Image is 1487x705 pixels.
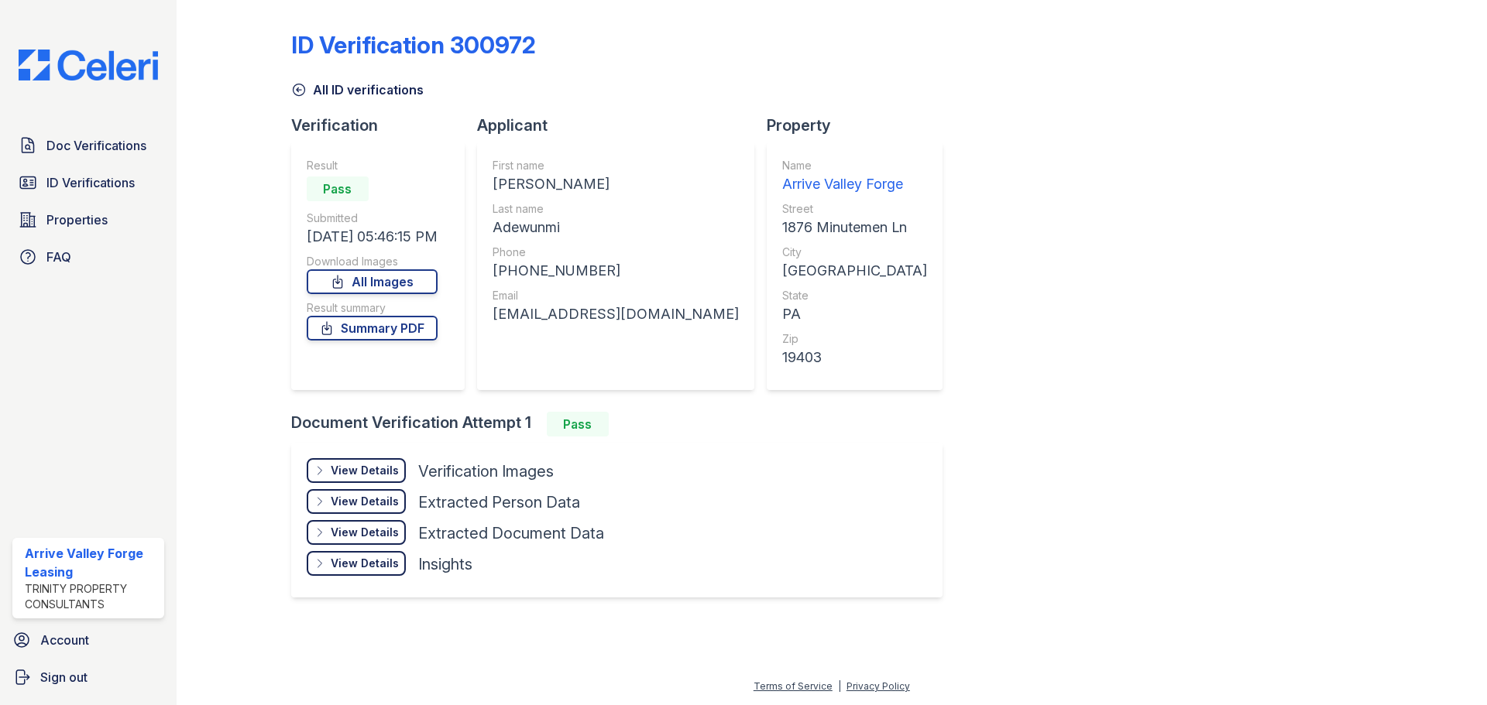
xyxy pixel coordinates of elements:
[46,173,135,192] span: ID Verifications
[6,625,170,655] a: Account
[307,210,438,226] div: Submitted
[782,245,927,260] div: City
[782,201,927,217] div: Street
[307,158,438,173] div: Result
[291,80,424,99] a: All ID verifications
[307,300,438,316] div: Result summary
[754,680,833,692] a: Terms of Service
[782,173,927,195] div: Arrive Valley Forge
[767,115,955,136] div: Property
[331,494,399,509] div: View Details
[493,173,739,195] div: [PERSON_NAME]
[782,331,927,347] div: Zip
[307,316,438,341] a: Summary PDF
[291,31,536,59] div: ID Verification 300972
[493,158,739,173] div: First name
[547,412,609,436] div: Pass
[291,115,477,136] div: Verification
[782,158,927,173] div: Name
[477,115,767,136] div: Applicant
[12,130,164,161] a: Doc Verifications
[493,201,739,217] div: Last name
[782,217,927,238] div: 1876 Minutemen Ln
[40,668,88,686] span: Sign out
[6,662,170,693] a: Sign out
[46,248,71,266] span: FAQ
[291,412,955,436] div: Document Verification Attempt 1
[838,680,841,692] div: |
[12,167,164,198] a: ID Verifications
[418,553,472,575] div: Insights
[418,522,604,544] div: Extracted Document Data
[782,303,927,325] div: PA
[847,680,910,692] a: Privacy Policy
[307,176,369,201] div: Pass
[331,556,399,571] div: View Details
[6,50,170,80] img: CE_Logo_Blue-a8612792a0a2168367f1c8372b55b34899dd931a85d93a1a3d3e32e68fde9ad4.png
[46,136,146,155] span: Doc Verifications
[307,269,438,294] a: All Images
[25,581,158,612] div: Trinity Property Consultants
[493,217,739,238] div: Adewunmi
[493,288,739,303] div: Email
[307,226,438,248] div: [DATE] 05:46:15 PM
[307,254,438,269] div: Download Images
[782,260,927,282] div: [GEOGRAPHIC_DATA]
[418,491,580,513] div: Extracted Person Data
[493,260,739,282] div: [PHONE_NUMBER]
[782,158,927,195] a: Name Arrive Valley Forge
[418,460,554,482] div: Verification Images
[331,463,399,478] div: View Details
[782,288,927,303] div: State
[12,241,164,272] a: FAQ
[40,631,89,649] span: Account
[25,544,158,581] div: Arrive Valley Forge Leasing
[12,204,164,235] a: Properties
[331,525,399,540] div: View Details
[782,347,927,368] div: 19403
[493,245,739,260] div: Phone
[493,303,739,325] div: [EMAIL_ADDRESS][DOMAIN_NAME]
[46,210,108,229] span: Properties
